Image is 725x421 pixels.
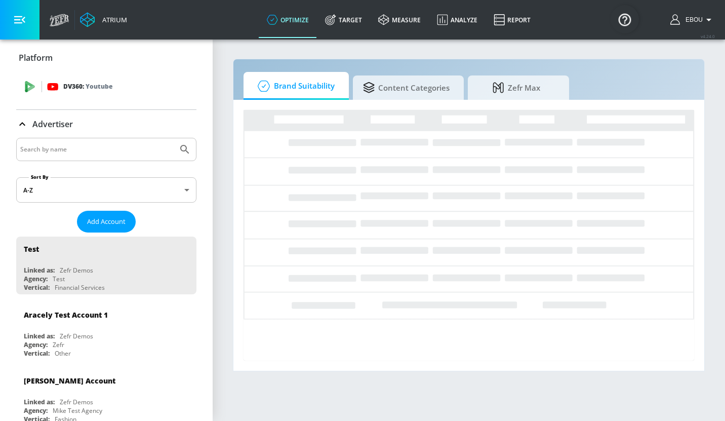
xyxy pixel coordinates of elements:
div: Vertical: [24,283,50,292]
div: Advertiser [16,110,196,138]
div: Atrium [98,15,127,24]
div: Agency: [24,406,48,415]
div: Aracely Test Account 1Linked as:Zefr DemosAgency:ZefrVertical:Other [16,302,196,360]
a: optimize [259,2,317,38]
a: Analyze [429,2,486,38]
p: DV360: [63,81,112,92]
div: Agency: [24,275,48,283]
a: Target [317,2,370,38]
div: TestLinked as:Zefr DemosAgency:TestVertical:Financial Services [16,237,196,294]
span: Add Account [87,216,126,227]
div: Financial Services [55,283,105,292]
div: Mike Test Agency [53,406,102,415]
div: Platform [16,44,196,72]
label: Sort By [29,174,51,180]
span: Zefr Max [478,75,555,100]
div: Vertical: [24,349,50,358]
div: A-Z [16,177,196,203]
button: Add Account [77,211,136,233]
p: Advertiser [32,119,73,130]
div: Test [24,244,39,254]
a: Report [486,2,539,38]
a: Atrium [80,12,127,27]
input: Search by name [20,143,174,156]
div: Zefr Demos [60,266,93,275]
div: Linked as: [24,266,55,275]
div: Zefr [53,340,64,349]
div: Linked as: [24,332,55,340]
div: Other [55,349,71,358]
button: Open Resource Center [611,5,639,33]
div: [PERSON_NAME] Account [24,376,115,386]
div: Aracely Test Account 1 [24,310,108,320]
span: Content Categories [363,75,450,100]
p: Youtube [86,81,112,92]
span: Brand Suitability [254,74,335,98]
div: Linked as: [24,398,55,406]
div: DV360: Youtube [16,71,196,102]
a: measure [370,2,429,38]
p: Platform [19,52,53,63]
div: Zefr Demos [60,332,93,340]
span: v 4.24.0 [701,33,715,39]
span: login as: ebou.njie@zefr.com [681,16,703,23]
div: Test [53,275,65,283]
div: Agency: [24,340,48,349]
button: Ebou [670,14,715,26]
div: Zefr Demos [60,398,93,406]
